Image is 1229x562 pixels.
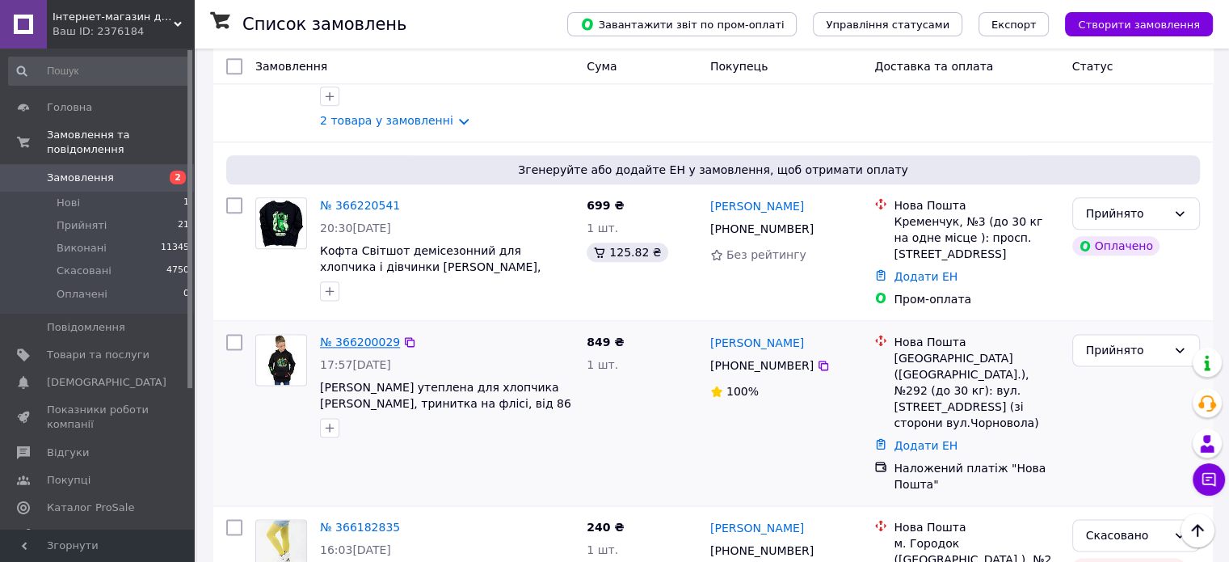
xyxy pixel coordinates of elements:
span: 0 [183,287,189,302]
span: Відгуки [47,446,89,460]
button: Наверх [1181,513,1214,547]
a: [PERSON_NAME] [710,520,804,536]
span: Доставка та оплата [874,60,993,73]
a: № 366200029 [320,336,400,349]
a: № 366220541 [320,199,400,212]
div: Скасовано [1086,526,1167,544]
div: Прийнято [1086,205,1167,222]
button: Чат з покупцем [1193,463,1225,496]
span: Статус [1072,60,1113,73]
span: Завантажити звіт по пром-оплаті [580,17,784,32]
span: 17:57[DATE] [320,358,391,371]
a: [PERSON_NAME] [710,198,804,214]
span: Повідомлення [47,320,125,335]
a: Кофта Світшот демісезонний для хлопчика і дівчинки [PERSON_NAME], трьохнитка петля, Без начосу, в... [320,244,558,306]
span: 4750 [166,264,189,278]
span: Каталог ProSale [47,501,134,515]
span: 1 шт. [587,543,618,556]
a: Фото товару [255,197,307,249]
div: Прийнято [1086,341,1167,359]
span: 20:30[DATE] [320,222,391,235]
div: [GEOGRAPHIC_DATA] ([GEOGRAPHIC_DATA].), №292 (до 30 кг): вул. [STREET_ADDRESS] (зі сторони вул.Чо... [894,350,1059,431]
span: [DEMOGRAPHIC_DATA] [47,375,166,390]
span: 2 [170,171,186,184]
span: 16:03[DATE] [320,543,391,556]
span: 699 ₴ [587,199,624,212]
div: Ваш ID: 2376184 [53,24,194,39]
div: Нова Пошта [894,519,1059,535]
a: Додати ЕН [894,439,958,452]
span: Замовлення [47,171,114,185]
div: [PHONE_NUMBER] [707,539,817,562]
div: Нова Пошта [894,334,1059,350]
span: Замовлення [255,60,327,73]
h1: Список замовлень [242,15,406,34]
span: Покупці [47,473,90,488]
div: Нова Пошта [894,197,1059,213]
span: Управління статусами [826,19,949,31]
a: Додати ЕН [894,270,958,283]
span: Згенеруйте або додайте ЕН у замовлення, щоб отримати оплату [233,162,1193,178]
span: Інтернет-магазин дитячого одягу "Дітки-цукерочки" [53,10,174,24]
a: [PERSON_NAME] утеплена для хлопчика [PERSON_NAME], тринитка на флісі, від 86 см до 164 см 140 [320,381,571,426]
span: Замовлення та повідомлення [47,128,194,157]
button: Експорт [979,12,1050,36]
span: Покупець [710,60,768,73]
div: 125.82 ₴ [587,243,667,262]
span: Створити замовлення [1078,19,1200,31]
div: Наложений платіж "Нова Пошта" [894,460,1059,492]
span: 849 ₴ [587,336,624,349]
span: Товари та послуги [47,348,149,362]
span: Нові [57,196,80,210]
img: Фото товару [259,198,304,248]
img: Фото товару [263,335,300,385]
a: № 366182835 [320,521,400,534]
span: Виконані [57,241,107,256]
span: Аналітика [47,528,103,543]
div: [PHONE_NUMBER] [707,218,817,240]
span: Без рейтингу [726,248,806,261]
span: Cума [587,60,617,73]
span: Скасовані [57,264,112,278]
button: Створити замовлення [1065,12,1213,36]
button: Завантажити звіт по пром-оплаті [567,12,797,36]
span: 11345 [161,241,189,256]
span: 21 [178,218,189,233]
div: Кременчук, №3 (до 30 кг на одне місце ): просп. [STREET_ADDRESS] [894,213,1059,262]
span: Прийняті [57,218,107,233]
span: Експорт [991,19,1037,31]
span: 1 [183,196,189,210]
div: Оплачено [1072,236,1160,256]
div: [PHONE_NUMBER] [707,354,817,377]
input: Пошук [8,57,191,86]
button: Управління статусами [813,12,962,36]
span: Оплачені [57,287,107,302]
span: Показники роботи компанії [47,403,149,432]
span: 1 шт. [587,222,618,235]
span: 100% [726,385,759,398]
a: [PERSON_NAME] [710,335,804,351]
a: Створити замовлення [1049,17,1213,30]
div: Пром-оплата [894,291,1059,307]
span: Головна [47,100,92,115]
span: 1 шт. [587,358,618,371]
a: Фото товару [255,334,307,386]
a: 2 товара у замовленні [320,114,453,127]
span: 240 ₴ [587,521,624,534]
